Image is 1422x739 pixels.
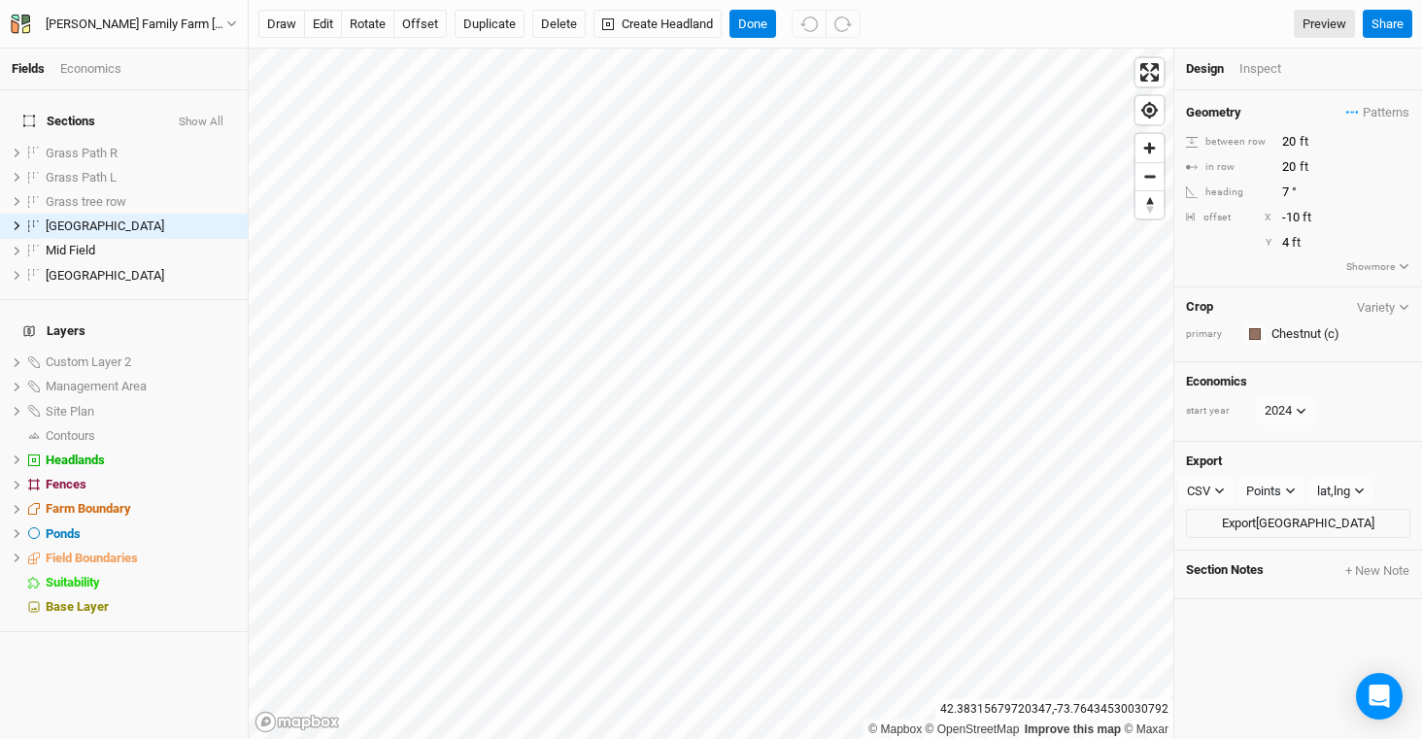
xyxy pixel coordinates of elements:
span: Suitability [46,575,100,589]
span: Reset bearing to north [1135,191,1164,218]
span: [GEOGRAPHIC_DATA] [46,218,164,233]
button: Enter fullscreen [1135,58,1164,86]
button: Find my location [1135,96,1164,124]
button: Duplicate [455,10,525,39]
div: in row [1186,160,1271,175]
span: Sections [23,114,95,129]
button: CSV [1178,477,1234,506]
a: Maxar [1124,722,1168,736]
button: Points [1237,477,1304,506]
button: Share [1363,10,1412,39]
h4: Geometry [1186,105,1241,120]
input: Chestnut (c) [1266,322,1410,346]
div: Suitability [46,575,236,590]
div: Economics [60,60,121,78]
div: Y [1203,236,1271,251]
div: Fences [46,477,236,492]
span: Management Area [46,379,147,393]
button: Zoom in [1135,134,1164,162]
div: Farm Boundary [46,501,236,517]
div: Grass tree row [46,194,236,210]
div: Lower Field [46,218,236,234]
div: offset [1203,211,1231,225]
button: Done [729,10,776,39]
a: Mapbox logo [254,711,340,733]
div: Ponds [46,526,236,542]
span: Zoom out [1135,163,1164,190]
button: edit [304,10,342,39]
div: start year [1186,404,1254,419]
div: Upper Field [46,268,236,284]
h4: Layers [12,312,236,351]
div: Contours [46,428,236,444]
h4: Export [1186,453,1410,469]
button: rotate [341,10,394,39]
div: Grass Path R [46,146,236,161]
button: Showmore [1345,258,1410,276]
button: Undo (^z) [792,10,827,39]
a: Preview [1294,10,1355,39]
button: 2024 [1256,396,1315,425]
div: Headlands [46,453,236,468]
span: Patterns [1346,103,1409,122]
button: Reset bearing to north [1135,190,1164,218]
div: Points [1246,482,1281,501]
div: Inspect [1239,60,1308,78]
button: Variety [1356,300,1410,315]
div: Base Layer [46,599,236,615]
a: Mapbox [868,722,922,736]
div: between row [1186,135,1271,150]
div: 42.38315679720347 , -73.76434530030792 [935,699,1173,720]
div: Custom Layer 2 [46,354,236,370]
button: Export[GEOGRAPHIC_DATA] [1186,509,1410,538]
div: primary [1186,327,1235,342]
span: [GEOGRAPHIC_DATA] [46,268,164,283]
span: Fences [46,477,86,491]
span: Custom Layer 2 [46,354,131,369]
div: heading [1186,185,1271,200]
button: Redo (^Z) [826,10,861,39]
div: Management Area [46,379,236,394]
div: [PERSON_NAME] Family Farm [PERSON_NAME] GPS Befco & Drill (ACTIVE) [46,15,226,34]
h4: Crop [1186,299,1213,315]
div: Design [1186,60,1224,78]
span: Section Notes [1186,562,1264,580]
div: Mid Field [46,243,236,258]
button: offset [393,10,447,39]
div: Site Plan [46,404,236,420]
a: OpenStreetMap [926,722,1020,736]
span: Farm Boundary [46,501,131,516]
span: Base Layer [46,599,109,614]
div: Grass Path L [46,170,236,185]
div: X [1265,211,1271,225]
button: Zoom out [1135,162,1164,190]
span: Grass Path L [46,170,117,185]
div: Rudolph Family Farm Bob GPS Befco & Drill (ACTIVE) [46,15,226,34]
span: Ponds [46,526,81,541]
span: Site Plan [46,404,94,419]
button: Patterns [1345,102,1410,123]
button: + New Note [1344,562,1410,580]
button: Create Headland [593,10,722,39]
span: Grass Path R [46,146,118,160]
button: lat,lng [1308,477,1373,506]
span: Grass tree row [46,194,126,209]
canvas: Map [249,49,1173,739]
h4: Economics [1186,374,1410,389]
span: Mid Field [46,243,95,257]
button: draw [258,10,305,39]
span: Field Boundaries [46,551,138,565]
span: Contours [46,428,95,443]
div: CSV [1187,482,1210,501]
button: Show All [178,116,224,129]
button: [PERSON_NAME] Family Farm [PERSON_NAME] GPS Befco & Drill (ACTIVE) [10,14,238,35]
div: Open Intercom Messenger [1356,673,1403,720]
span: Headlands [46,453,105,467]
div: lat,lng [1317,482,1350,501]
button: Delete [532,10,586,39]
a: Fields [12,61,45,76]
